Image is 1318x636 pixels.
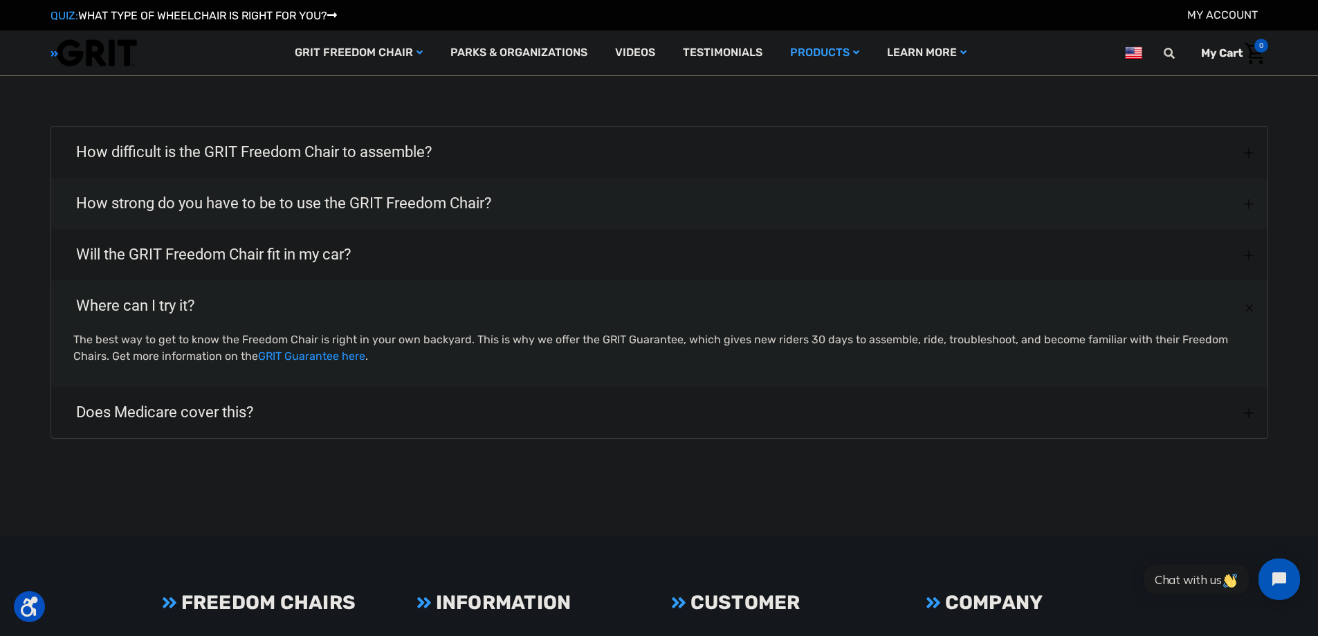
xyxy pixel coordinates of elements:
[1245,43,1265,64] img: Cart
[873,30,980,75] a: Learn More
[51,9,337,22] a: QUIZ:WHAT TYPE OF WHEELCHAIR IS RIGHT FOR YOU?
[1125,44,1142,62] img: us.png
[1170,39,1191,68] input: Search
[926,591,1155,615] h3: COMPANY
[51,39,137,67] img: GRIT All-Terrain Wheelchair and Mobility Equipment
[1201,46,1243,60] span: My Cart
[1244,148,1254,158] img: How difficult is the GRIT Freedom Chair to assemble?
[55,127,452,177] span: How difficult is the GRIT Freedom Chair to assemble?
[776,30,873,75] a: Products
[1191,39,1268,68] a: Cart with 0 items
[73,331,1245,365] p: The best way to get to know the Freedom Chair is right in your own backyard. This is why we offer...
[55,281,215,331] span: Where can I try it?
[1244,251,1254,260] img: Will the GRIT Freedom Chair fit in my car?
[51,229,1267,280] button: Will the GRIT Freedom Chair fit in my car?
[1254,39,1268,53] span: 0
[601,30,669,75] a: Videos
[1244,199,1254,209] img: How strong do you have to be to use the GRIT Freedom Chair?
[51,280,1267,331] button: Where can I try it?
[162,591,392,615] h3: FREEDOM CHAIRS
[1243,301,1256,315] img: Where can I try it?
[258,349,365,363] a: GRIT Guarantee here
[55,230,372,280] span: Will the GRIT Freedom Chair fit in my car?
[1187,8,1258,21] a: Account
[669,30,776,75] a: Testimonials
[1244,408,1254,418] img: Does Medicare cover this?
[51,178,1267,229] button: How strong do you have to be to use the GRIT Freedom Chair?
[437,30,601,75] a: Parks & Organizations
[281,30,437,75] a: GRIT Freedom Chair
[671,591,901,615] h3: CUSTOMER
[417,591,646,615] h3: INFORMATION
[1129,547,1312,612] iframe: Tidio Chat
[51,387,1267,438] button: Does Medicare cover this?
[51,9,78,22] span: QUIZ:
[55,179,512,228] span: How strong do you have to be to use the GRIT Freedom Chair?
[55,388,274,437] span: Does Medicare cover this?
[51,127,1267,178] button: How difficult is the GRIT Freedom Chair to assemble?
